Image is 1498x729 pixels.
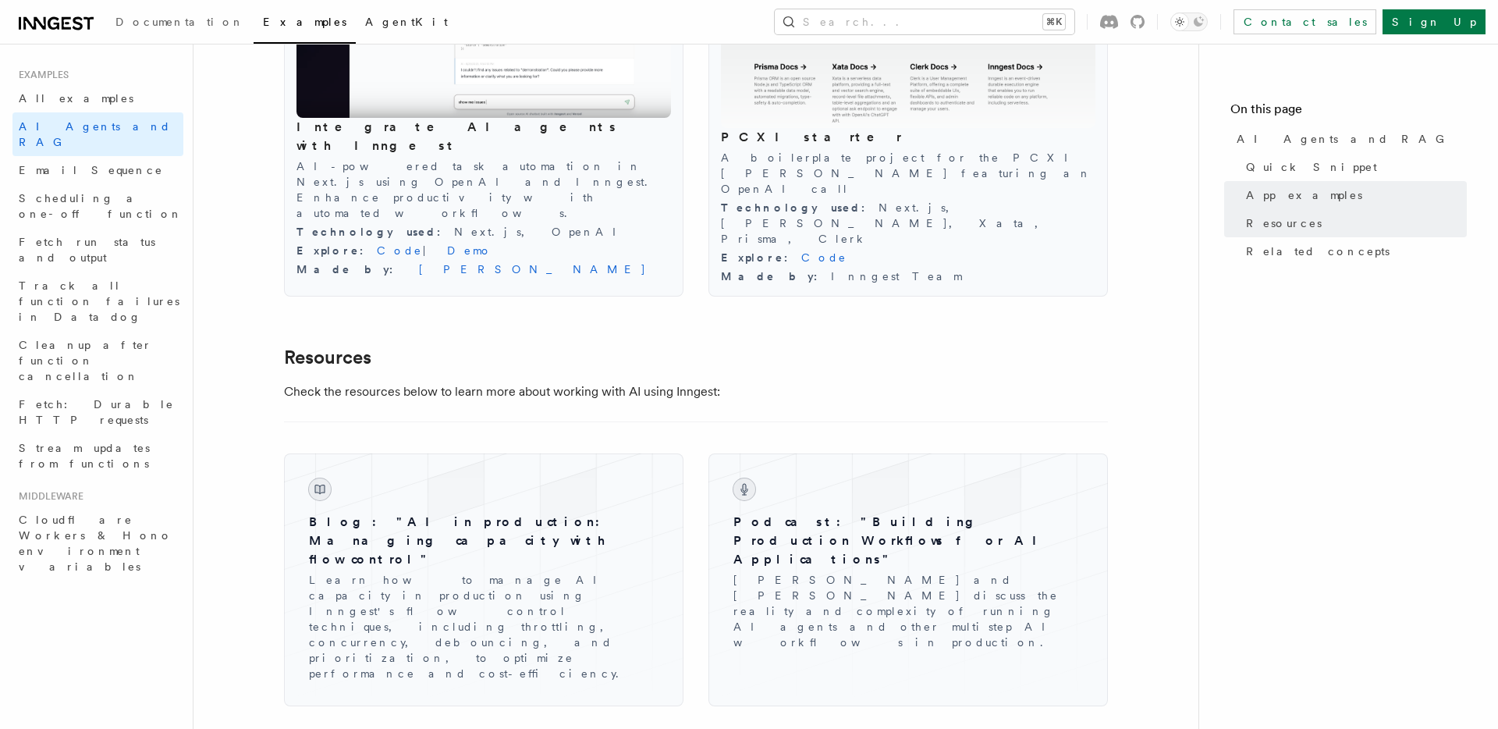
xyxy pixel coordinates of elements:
p: A boilerplate project for the PCXI [PERSON_NAME] featuring an OpenAI call [721,150,1095,197]
div: Next.js, OpenAI [296,224,671,240]
a: Track all function failures in Datadog [12,272,183,331]
a: Blog: "AI in production: Managing capacity with flow control"Learn how to manage AI capacity in p... [296,466,671,694]
a: Resources [284,347,371,368]
span: Cleanup after function cancellation [19,339,152,382]
span: AI Agents and RAG [1237,131,1453,147]
span: App examples [1246,187,1362,203]
kbd: ⌘K [1043,14,1065,30]
a: Contact sales [1234,9,1376,34]
h3: PCXI starter [721,128,1095,147]
a: Resources [1240,209,1467,237]
span: Examples [12,69,69,81]
a: Fetch run status and output [12,228,183,272]
span: AgentKit [365,16,448,28]
span: Fetch: Durable HTTP requests [19,398,174,426]
a: Cloudflare Workers & Hono environment variables [12,506,183,581]
a: Fetch: Durable HTTP requests [12,390,183,434]
p: AI-powered task automation in Next.js using OpenAI and Inngest. Enhance productivity with automat... [296,158,671,221]
span: Resources [1246,215,1322,231]
a: AgentKit [356,5,457,42]
a: All examples [12,84,183,112]
a: App examples [1240,181,1467,209]
span: Track all function failures in Datadog [19,279,179,323]
span: Middleware [12,490,83,503]
a: Scheduling a one-off function [12,184,183,228]
h3: Blog: "AI in production: Managing capacity with flow control" [309,513,658,569]
span: Fetch run status and output [19,236,155,264]
span: AI Agents and RAG [19,120,171,148]
span: Documentation [115,16,244,28]
button: Search...⌘K [775,9,1074,34]
a: Quick Snippet [1240,153,1467,181]
span: Made by : [296,263,406,276]
span: Scheduling a one-off function [19,192,183,220]
div: | [296,243,671,258]
a: Code [801,251,847,264]
a: Sign Up [1383,9,1486,34]
a: Examples [254,5,356,44]
a: AI Agents and RAG [1230,125,1467,153]
a: AI Agents and RAG [12,112,183,156]
span: Explore : [296,244,377,257]
a: Cleanup after function cancellation [12,331,183,390]
a: Demo [447,244,492,257]
span: Related concepts [1246,244,1390,259]
a: Code [377,244,423,257]
a: Podcast: "Building Production Workflows for AI Applications"[PERSON_NAME] and [PERSON_NAME] discu... [721,466,1095,663]
a: Documentation [106,5,254,42]
span: Examples [263,16,346,28]
button: Toggle dark mode [1170,12,1208,31]
h3: Podcast: "Building Production Workflows for AI Applications" [733,513,1083,569]
a: Stream updates from functions [12,434,183,478]
span: Technology used : [721,201,879,214]
span: Email Sequence [19,164,163,176]
div: Inngest Team [721,268,1095,284]
span: All examples [19,92,133,105]
p: Check the resources below to learn more about working with AI using Inngest: [284,381,908,403]
p: [PERSON_NAME] and [PERSON_NAME] discuss the reality and complexity of running AI agents and other... [733,572,1083,650]
span: Technology used : [296,226,454,238]
span: Explore : [721,251,801,264]
h4: On this page [1230,100,1467,125]
div: Next.js, [PERSON_NAME], Xata, Prisma, Clerk [721,200,1095,247]
a: [PERSON_NAME] [406,263,647,276]
h3: Integrate AI agents with Inngest [296,118,671,155]
span: Made by : [721,270,831,283]
a: Email Sequence [12,156,183,184]
a: Related concepts [1240,237,1467,265]
span: Stream updates from functions [19,442,150,470]
p: Learn how to manage AI capacity in production using Inngest's flow control techniques, including ... [309,572,658,681]
span: Quick Snippet [1246,159,1377,175]
span: Cloudflare Workers & Hono environment variables [19,514,172,573]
